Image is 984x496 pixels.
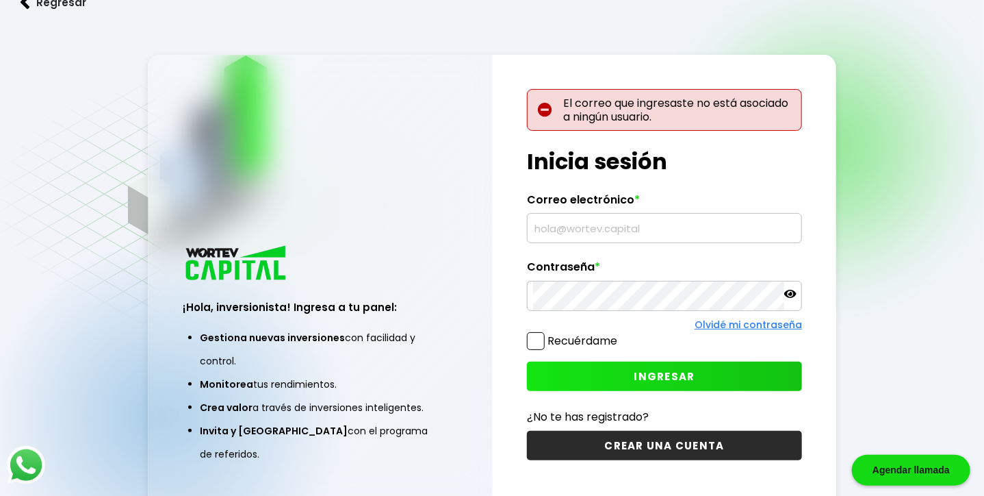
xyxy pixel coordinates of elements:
[527,193,802,214] label: Correo electrónico
[200,401,253,414] span: Crea valor
[527,431,802,460] button: CREAR UNA CUENTA
[527,408,802,425] p: ¿No te has registrado?
[538,103,552,117] img: error-circle.027baa21.svg
[527,362,802,391] button: INGRESAR
[200,419,441,466] li: con el programa de referidos.
[200,373,441,396] li: tus rendimientos.
[200,396,441,419] li: a través de inversiones inteligentes.
[183,244,291,284] img: logo_wortev_capital
[200,331,345,345] span: Gestiona nuevas inversiones
[695,318,802,332] a: Olvidé mi contraseña
[533,214,796,243] input: hola@wortev.capital
[200,326,441,373] li: con facilidad y control.
[7,446,45,484] img: logos_whatsapp-icon.242b2217.svg
[634,369,695,384] span: INGRESAR
[527,89,802,130] p: El correo que ingresaste no está asociado a ningún usuario.
[200,377,253,391] span: Monitorea
[547,333,617,349] label: Recuérdame
[527,145,802,178] h1: Inicia sesión
[527,408,802,460] a: ¿No te has registrado?CREAR UNA CUENTA
[200,424,348,438] span: Invita y [GEOGRAPHIC_DATA]
[852,455,970,486] div: Agendar llamada
[527,260,802,281] label: Contraseña
[183,299,458,315] h3: ¡Hola, inversionista! Ingresa a tu panel:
